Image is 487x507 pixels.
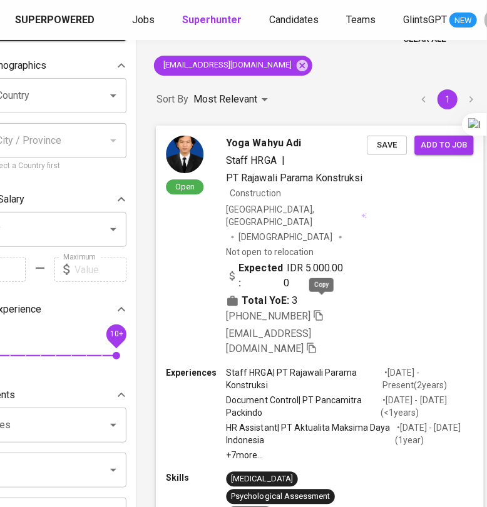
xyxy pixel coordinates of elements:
[269,14,319,26] span: Candidates
[382,366,474,391] p: • [DATE] - Present ( 2 years )
[105,87,122,104] button: Open
[227,203,367,228] div: [GEOGRAPHIC_DATA], [GEOGRAPHIC_DATA]
[227,366,382,391] p: Staff HRGA | PT Rajawali Parama Konstruksi
[193,88,272,111] div: Most Relevant
[381,394,474,419] p: • [DATE] - [DATE] ( <1 years )
[414,135,473,154] button: Add to job
[242,293,289,308] b: Total YoE:
[227,261,347,291] div: IDR 5.000.000
[421,138,467,152] span: Add to job
[346,13,378,28] a: Teams
[154,59,299,71] span: [EMAIL_ADDRESS][DOMAIN_NAME]
[227,154,277,166] span: Staff HRGA
[227,172,363,184] span: PT Rajawali Parama Konstruksi
[182,13,244,28] a: Superhunter
[193,92,257,107] p: Most Relevant
[166,471,226,484] p: Skills
[105,221,122,238] button: Open
[395,421,473,446] p: • [DATE] - [DATE] ( 1 year )
[438,89,458,109] button: page 1
[156,92,188,107] p: Sort By
[227,246,314,258] p: Not open to relocation
[292,293,297,308] span: 3
[239,261,284,291] b: Expected:
[403,14,447,26] span: GlintsGPT
[15,13,95,28] div: Superpowered
[282,153,285,168] span: |
[132,13,157,28] a: Jobs
[412,89,483,109] nav: pagination navigation
[132,14,155,26] span: Jobs
[373,138,401,152] span: Save
[166,135,203,173] img: 3d2bcf40cbfef54b42b9ba6b145e417c.jpg
[227,309,310,321] span: [PHONE_NUMBER]
[227,135,301,150] span: Yoga Wahyu Adi
[15,13,97,28] a: Superpowered
[110,330,123,339] span: 10+
[403,13,477,28] a: GlintsGPT NEW
[367,135,407,154] button: Save
[232,473,293,485] div: [MEDICAL_DATA]
[74,257,126,282] input: Value
[166,366,226,379] p: Experiences
[346,14,376,26] span: Teams
[170,181,200,192] span: Open
[239,231,334,243] span: [DEMOGRAPHIC_DATA]
[232,491,330,503] div: Psychological Assessment
[105,416,122,434] button: Open
[182,14,242,26] b: Superhunter
[227,449,474,461] p: +7 more ...
[154,56,312,76] div: [EMAIL_ADDRESS][DOMAIN_NAME]
[449,14,477,27] span: NEW
[230,188,281,198] span: Construction
[227,421,396,446] p: HR Assistant | PT Aktualita Maksima Daya Indonesia
[227,394,381,419] p: Document Control | PT Pancamitra Packindo
[269,13,321,28] a: Candidates
[227,327,311,354] span: [EMAIL_ADDRESS][DOMAIN_NAME]
[105,461,122,479] button: Open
